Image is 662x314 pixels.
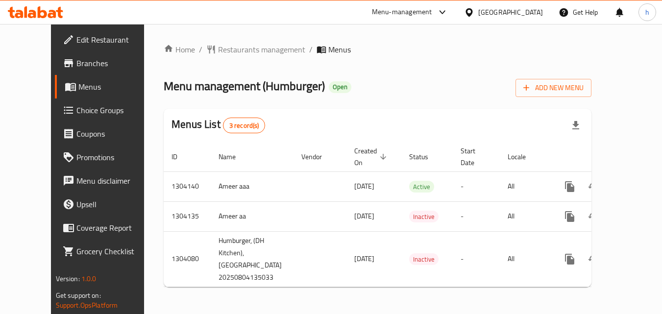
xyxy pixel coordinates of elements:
td: - [453,171,500,201]
span: Inactive [409,211,439,222]
button: more [558,247,582,271]
td: - [453,231,500,287]
span: Menu management ( Humburger ) [164,75,325,97]
span: Add New Menu [523,82,584,94]
span: Vendor [301,151,335,163]
a: Edit Restaurant [55,28,162,51]
span: Active [409,181,434,193]
a: Menus [55,75,162,98]
span: [DATE] [354,180,374,193]
span: Menus [328,44,351,55]
button: more [558,175,582,198]
button: more [558,205,582,228]
td: 1304140 [164,171,211,201]
span: Created On [354,145,390,169]
div: Total records count [223,118,266,133]
span: Grocery Checklist [76,245,154,257]
td: Ameer aa [211,201,294,231]
button: Change Status [582,247,605,271]
a: Promotions [55,145,162,169]
span: ID [172,151,190,163]
a: Choice Groups [55,98,162,122]
button: Change Status [582,175,605,198]
li: / [309,44,313,55]
span: Edit Restaurant [76,34,154,46]
span: [DATE] [354,210,374,222]
a: Support.OpsPlatform [56,299,118,312]
span: Open [329,83,351,91]
td: All [500,171,550,201]
span: Version: [56,272,80,285]
td: 1304135 [164,201,211,231]
span: Restaurants management [218,44,305,55]
span: Promotions [76,151,154,163]
button: Change Status [582,205,605,228]
td: 1304080 [164,231,211,287]
span: Branches [76,57,154,69]
a: Branches [55,51,162,75]
td: All [500,201,550,231]
span: 3 record(s) [223,121,265,130]
span: Choice Groups [76,104,154,116]
span: Menus [78,81,154,93]
a: Coverage Report [55,216,162,240]
span: Locale [508,151,539,163]
span: Status [409,151,441,163]
a: Menu disclaimer [55,169,162,193]
div: Open [329,81,351,93]
td: Ameer aaa [211,171,294,201]
span: Coverage Report [76,222,154,234]
button: Add New Menu [515,79,591,97]
th: Actions [550,142,660,172]
li: / [199,44,202,55]
span: Get support on: [56,289,101,302]
a: Upsell [55,193,162,216]
span: h [645,7,649,18]
td: Humburger, (DH Kitchen), [GEOGRAPHIC_DATA] 20250804135033 [211,231,294,287]
div: Export file [564,114,588,137]
span: Menu disclaimer [76,175,154,187]
a: Coupons [55,122,162,145]
a: Grocery Checklist [55,240,162,263]
td: - [453,201,500,231]
a: Restaurants management [206,44,305,55]
span: [DATE] [354,252,374,265]
div: Menu-management [372,6,432,18]
table: enhanced table [164,142,660,287]
span: Upsell [76,198,154,210]
div: [GEOGRAPHIC_DATA] [478,7,543,18]
span: 1.0.0 [81,272,97,285]
span: Inactive [409,254,439,265]
a: Home [164,44,195,55]
span: Name [219,151,248,163]
h2: Menus List [172,117,265,133]
nav: breadcrumb [164,44,591,55]
span: Start Date [461,145,488,169]
span: Coupons [76,128,154,140]
td: All [500,231,550,287]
